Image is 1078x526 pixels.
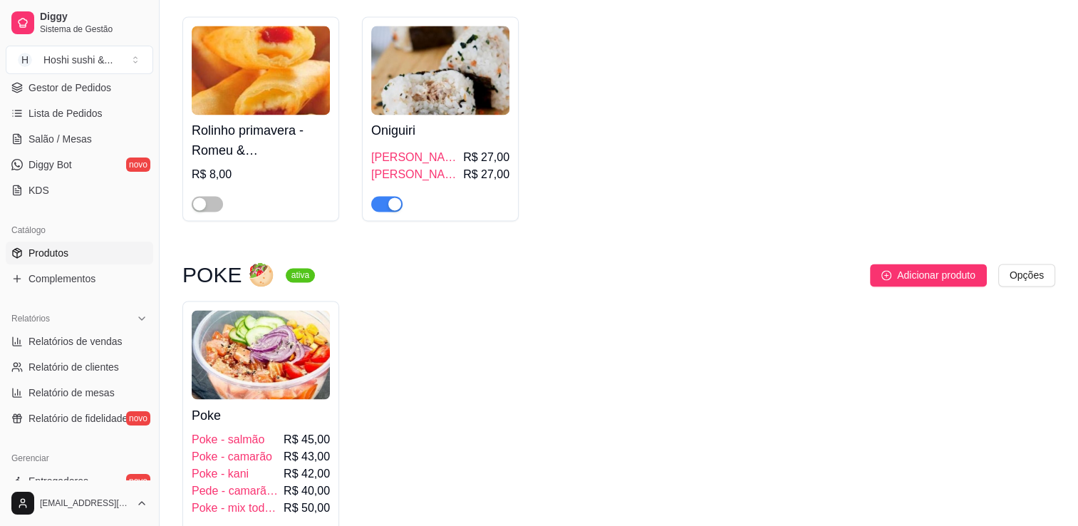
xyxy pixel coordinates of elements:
img: product-image [192,310,330,399]
span: Gestor de Pedidos [28,81,111,95]
img: product-image [192,26,330,115]
span: [PERSON_NAME] [371,166,460,183]
a: KDS [6,179,153,202]
a: Relatórios de vendas [6,330,153,353]
span: KDS [28,183,49,197]
span: Salão / Mesas [28,132,92,146]
span: Pede - camarão crocante [192,482,281,499]
span: H [18,53,32,67]
a: DiggySistema de Gestão [6,6,153,40]
a: Gestor de Pedidos [6,76,153,99]
h4: Oniguiri [371,120,509,140]
a: Entregadoresnovo [6,470,153,493]
button: Select a team [6,46,153,74]
a: Salão / Mesas [6,128,153,150]
span: R$ 50,00 [284,499,330,516]
span: Sistema de Gestão [40,24,147,35]
span: Complementos [28,272,95,286]
a: Relatório de clientes [6,356,153,378]
div: Catálogo [6,219,153,242]
a: Relatório de mesas [6,381,153,404]
span: Relatório de clientes [28,360,119,374]
span: Poke - salmão [192,430,264,448]
span: Produtos [28,246,68,260]
span: Diggy [40,11,147,24]
div: Gerenciar [6,447,153,470]
span: Relatórios de vendas [28,334,123,349]
sup: ativa [286,268,315,282]
span: R$ 45,00 [284,430,330,448]
a: Diggy Botnovo [6,153,153,176]
span: Entregadores [28,474,88,488]
h4: Rolinho primavera - Romeu & [PERSON_NAME] [192,120,330,160]
span: Diggy Bot [28,158,72,172]
span: plus-circle [881,270,891,280]
span: Relatório de mesas [28,386,115,400]
span: Opções [1010,267,1044,283]
a: Relatório de fidelidadenovo [6,407,153,430]
span: R$ 42,00 [284,465,330,482]
a: Produtos [6,242,153,264]
h4: Poke [192,405,330,425]
span: [EMAIL_ADDRESS][DOMAIN_NAME] [40,497,130,509]
span: R$ 40,00 [284,482,330,499]
a: Complementos [6,267,153,290]
span: Poke - camarão [192,448,272,465]
div: R$ 8,00 [192,166,330,183]
span: Relatórios [11,313,50,324]
button: Adicionar produto [870,264,987,287]
button: Opções [998,264,1055,287]
span: Poke - kani [192,465,249,482]
span: R$ 43,00 [284,448,330,465]
span: [PERSON_NAME] [371,149,460,166]
div: Hoshi sushi & ... [43,53,113,67]
span: Relatório de fidelidade [28,411,128,426]
span: R$ 27,00 [463,149,509,166]
span: Adicionar produto [897,267,975,283]
a: Lista de Pedidos [6,102,153,125]
button: [EMAIL_ADDRESS][DOMAIN_NAME] [6,486,153,520]
img: product-image [371,26,509,115]
span: Poke - mix todos sabores disponíveis [192,499,281,516]
h3: POKE 🥙 [182,267,274,284]
span: Lista de Pedidos [28,106,103,120]
span: R$ 27,00 [463,166,509,183]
